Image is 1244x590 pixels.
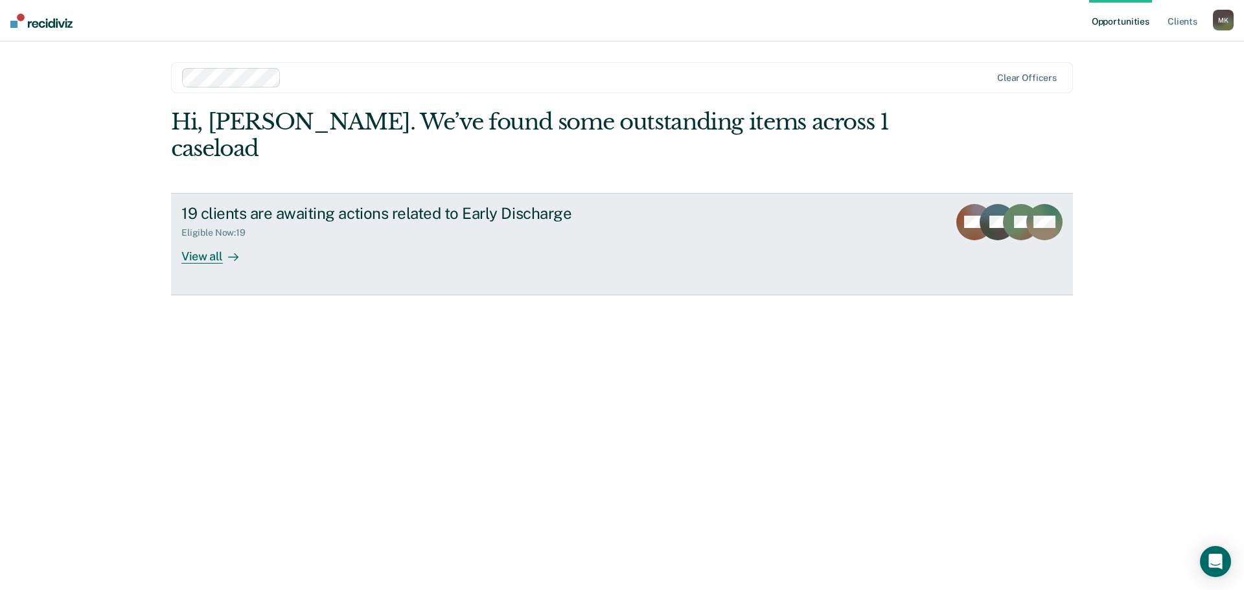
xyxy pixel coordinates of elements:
button: MK [1213,10,1234,30]
div: Clear officers [997,73,1057,84]
div: M K [1213,10,1234,30]
div: View all [181,238,254,264]
div: Hi, [PERSON_NAME]. We’ve found some outstanding items across 1 caseload [171,109,893,162]
div: 19 clients are awaiting actions related to Early Discharge [181,204,636,223]
div: Open Intercom Messenger [1200,546,1231,577]
img: Recidiviz [10,14,73,28]
a: 19 clients are awaiting actions related to Early DischargeEligible Now:19View all [171,193,1073,295]
div: Eligible Now : 19 [181,227,256,238]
